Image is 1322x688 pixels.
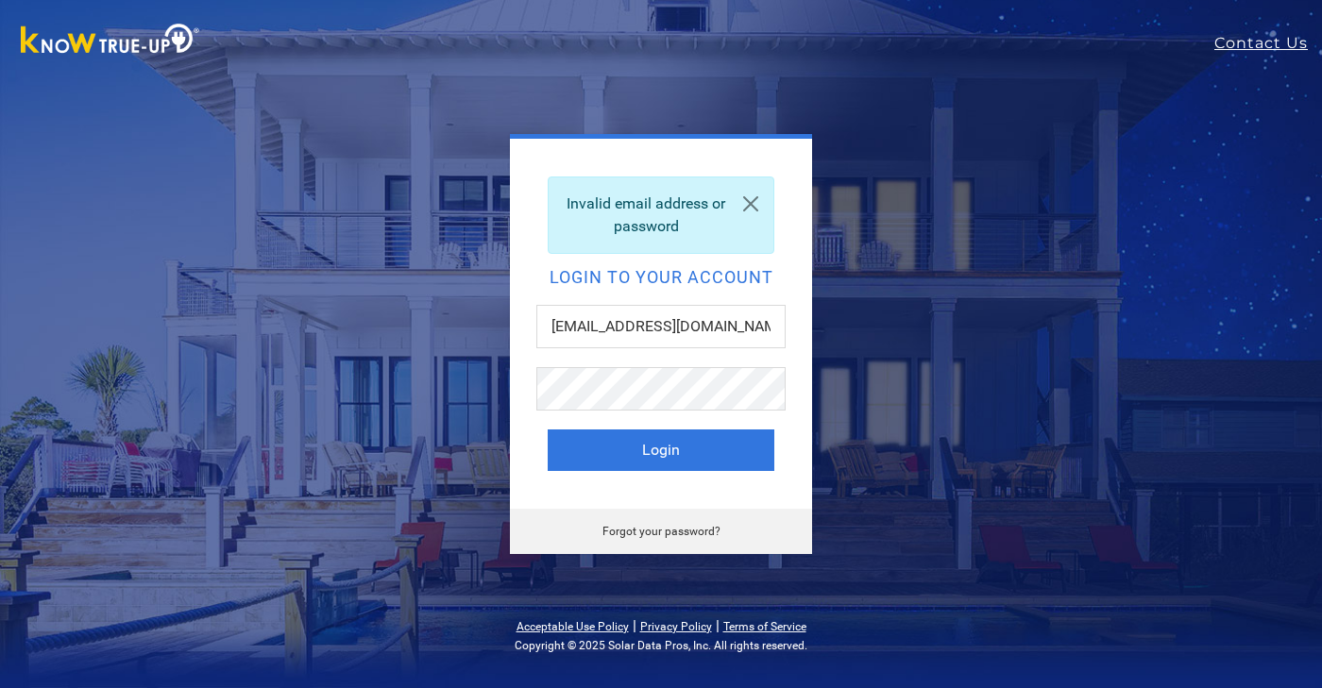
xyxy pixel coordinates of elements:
[1214,32,1322,55] a: Contact Us
[640,620,712,633] a: Privacy Policy
[536,305,786,348] input: Email
[723,620,806,633] a: Terms of Service
[548,269,774,286] h2: Login to your account
[633,616,636,634] span: |
[517,620,629,633] a: Acceptable Use Policy
[716,616,720,634] span: |
[11,20,210,62] img: Know True-Up
[602,525,720,538] a: Forgot your password?
[548,429,774,471] button: Login
[728,177,773,230] a: Close
[548,176,774,254] div: Invalid email address or password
